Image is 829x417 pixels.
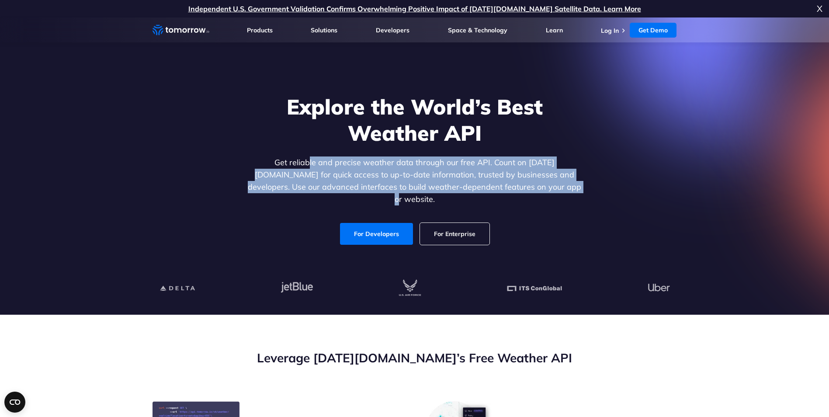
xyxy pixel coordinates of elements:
p: Get reliable and precise weather data through our free API. Count on [DATE][DOMAIN_NAME] for quic... [246,156,583,205]
a: Developers [376,26,409,34]
a: Get Demo [630,23,676,38]
a: Independent U.S. Government Validation Confirms Overwhelming Positive Impact of [DATE][DOMAIN_NAM... [188,4,641,13]
h1: Explore the World’s Best Weather API [246,94,583,146]
a: Home link [153,24,209,37]
a: Products [247,26,273,34]
h2: Leverage [DATE][DOMAIN_NAME]’s Free Weather API [153,350,677,366]
a: Space & Technology [448,26,507,34]
a: For Enterprise [420,223,489,245]
a: Learn [546,26,563,34]
a: Solutions [311,26,337,34]
button: Open CMP widget [4,392,25,413]
a: For Developers [340,223,413,245]
a: Log In [601,27,619,35]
